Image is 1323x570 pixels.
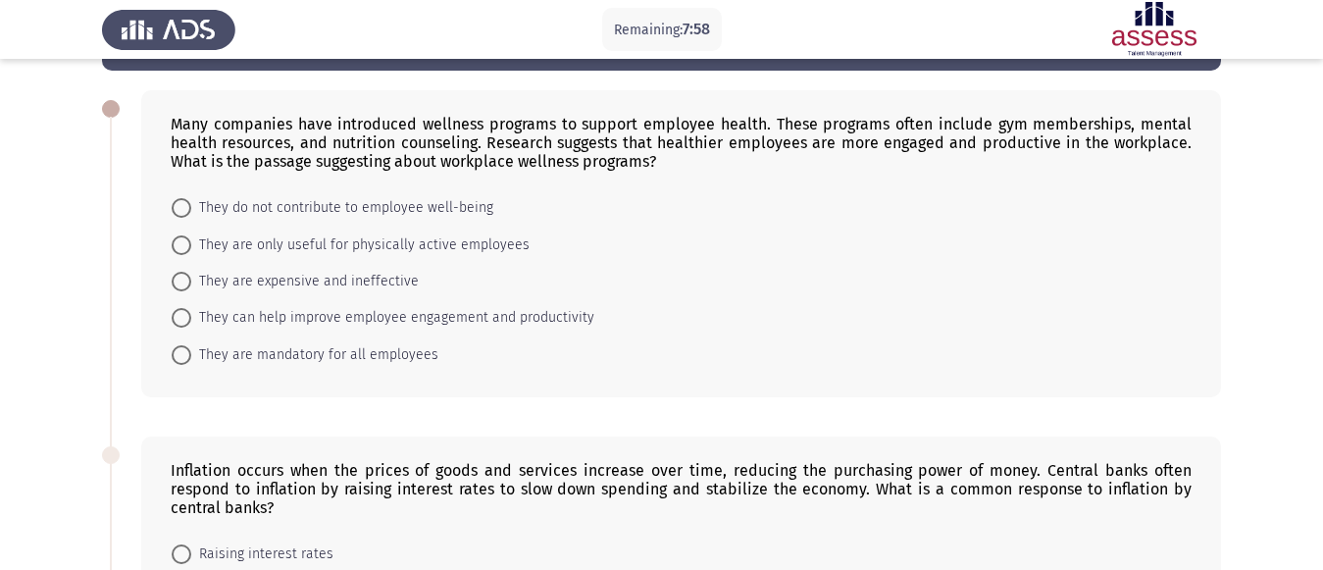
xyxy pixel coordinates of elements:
img: Assess Talent Management logo [102,2,235,57]
p: Remaining: [614,18,710,42]
span: They are only useful for physically active employees [191,233,530,257]
span: They can help improve employee engagement and productivity [191,306,594,330]
div: Inflation occurs when the prices of goods and services increase over time, reducing the purchasin... [171,461,1192,517]
span: Raising interest rates [191,543,333,566]
span: They do not contribute to employee well-being [191,196,493,220]
img: Assessment logo of ASSESS English Language Assessment (3 Module) (Ba - IB) [1088,2,1221,57]
span: They are expensive and ineffective [191,270,419,293]
span: They are mandatory for all employees [191,343,438,367]
span: 7:58 [683,20,710,38]
div: Many companies have introduced wellness programs to support employee health. These programs often... [171,115,1192,171]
